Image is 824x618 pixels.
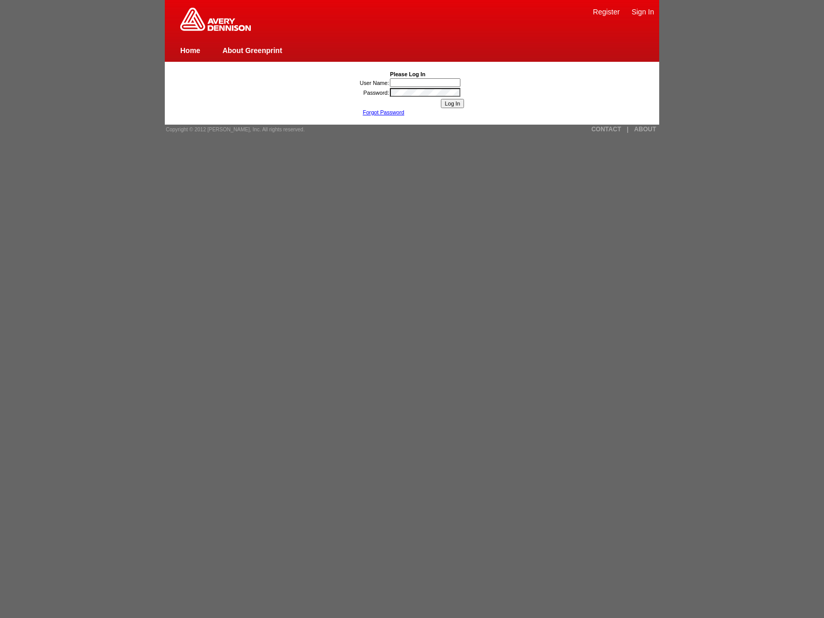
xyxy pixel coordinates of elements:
a: ABOUT [634,126,656,133]
a: CONTACT [591,126,621,133]
a: Sign In [631,8,654,16]
span: Copyright © 2012 [PERSON_NAME], Inc. All rights reserved. [166,127,305,132]
label: Password: [364,90,389,96]
a: Register [593,8,620,16]
label: User Name: [360,80,389,86]
a: About Greenprint [222,46,282,55]
a: Home [180,46,200,55]
input: Log In [441,99,465,108]
a: Forgot Password [363,109,404,115]
img: Home [180,8,251,31]
a: Greenprint [180,26,251,32]
a: | [627,126,628,133]
b: Please Log In [390,71,425,77]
